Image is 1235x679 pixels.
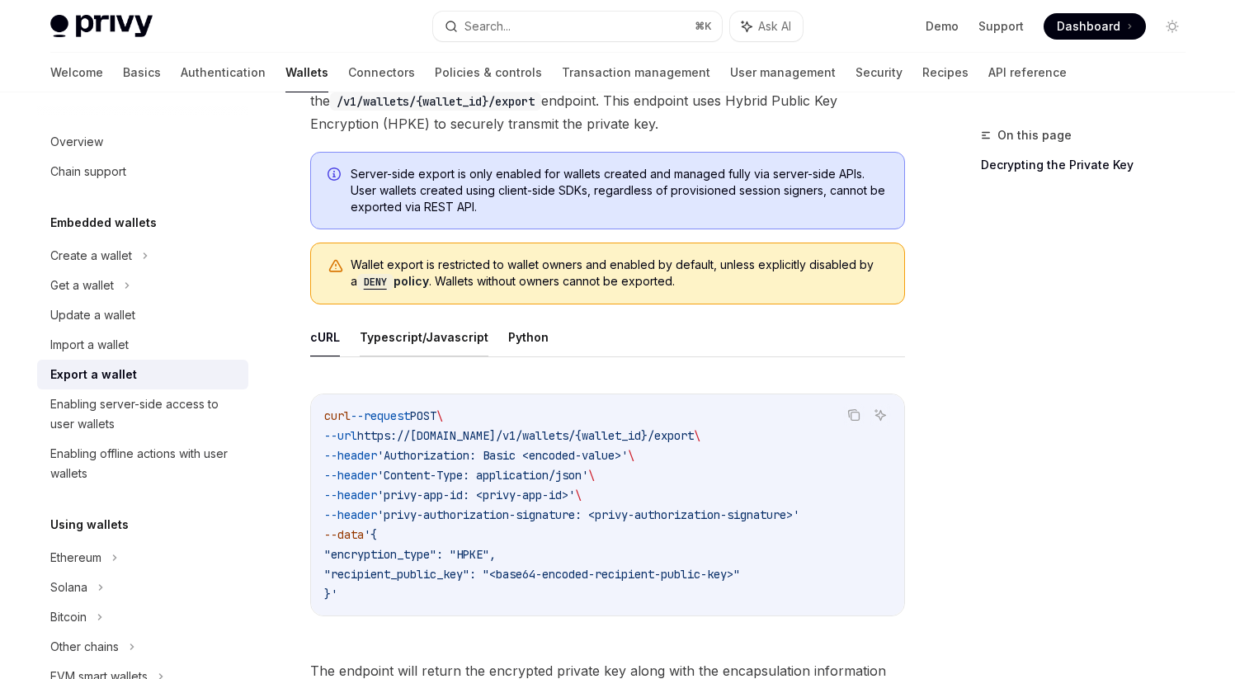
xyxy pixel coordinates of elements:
span: POST [410,408,436,423]
a: DENYpolicy [357,274,429,288]
a: API reference [988,53,1067,92]
a: Policies & controls [435,53,542,92]
span: 'privy-authorization-signature: <privy-authorization-signature>' [377,507,799,522]
a: User management [730,53,836,92]
span: \ [628,448,634,463]
span: Wallet export is restricted to wallet owners and enabled by default, unless explicitly disabled b... [351,257,888,290]
span: \ [436,408,443,423]
span: --header [324,448,377,463]
span: 'privy-app-id: <privy-app-id>' [377,488,575,502]
span: 'Content-Type: application/json' [377,468,588,483]
div: Bitcoin [50,607,87,627]
span: \ [575,488,582,502]
span: --url [324,428,357,443]
span: --header [324,468,377,483]
div: Overview [50,132,103,152]
div: Export a wallet [50,365,137,384]
span: --data [324,527,364,542]
a: Welcome [50,53,103,92]
a: Connectors [348,53,415,92]
a: Update a wallet [37,300,248,330]
a: Security [856,53,903,92]
a: Enabling offline actions with user wallets [37,439,248,488]
a: Support [978,18,1024,35]
a: Authentication [181,53,266,92]
a: Import a wallet [37,330,248,360]
div: Other chains [50,637,119,657]
span: ⌘ K [695,20,712,33]
button: Toggle dark mode [1159,13,1186,40]
span: On this page [997,125,1072,145]
span: '{ [364,527,377,542]
span: "encryption_type": "HPKE", [324,547,496,562]
a: Enabling server-side access to user wallets [37,389,248,439]
a: Demo [926,18,959,35]
button: cURL [310,318,340,356]
button: Ask AI [870,404,891,426]
a: Decrypting the Private Key [981,152,1199,178]
h5: Using wallets [50,515,129,535]
div: Create a wallet [50,246,132,266]
div: Ethereum [50,548,101,568]
div: Search... [464,17,511,36]
svg: Info [328,167,344,184]
button: Copy the contents from the code block [843,404,865,426]
div: Import a wallet [50,335,129,355]
span: Server-side export is only enabled for wallets created and managed fully via server-side APIs. Us... [351,166,888,215]
span: \ [588,468,595,483]
a: Dashboard [1044,13,1146,40]
a: Transaction management [562,53,710,92]
span: To export a wallet’s private key via the REST API, use the endpoint. This endpoint uses Hybrid Pu... [310,66,905,135]
img: light logo [50,15,153,38]
span: Ask AI [758,18,791,35]
code: /v1/wallets/{wallet_id}/export [330,92,541,111]
span: https://[DOMAIN_NAME]/v1/wallets/{wallet_id}/export [357,428,694,443]
div: Get a wallet [50,276,114,295]
a: Export a wallet [37,360,248,389]
span: \ [694,428,700,443]
h5: Embedded wallets [50,213,157,233]
div: Solana [50,578,87,597]
a: Recipes [922,53,969,92]
span: --header [324,488,377,502]
div: Enabling server-side access to user wallets [50,394,238,434]
span: curl [324,408,351,423]
button: Ask AI [730,12,803,41]
div: Update a wallet [50,305,135,325]
button: Python [508,318,549,356]
a: Basics [123,53,161,92]
code: DENY [357,274,394,290]
svg: Warning [328,258,344,275]
button: Search...⌘K [433,12,722,41]
div: Enabling offline actions with user wallets [50,444,238,483]
div: Chain support [50,162,126,182]
span: Dashboard [1057,18,1120,35]
span: }' [324,587,337,601]
span: "recipient_public_key": "<base64-encoded-recipient-public-key>" [324,567,740,582]
a: Overview [37,127,248,157]
a: Wallets [285,53,328,92]
span: --request [351,408,410,423]
span: 'Authorization: Basic <encoded-value>' [377,448,628,463]
a: Chain support [37,157,248,186]
span: --header [324,507,377,522]
button: Typescript/Javascript [360,318,488,356]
